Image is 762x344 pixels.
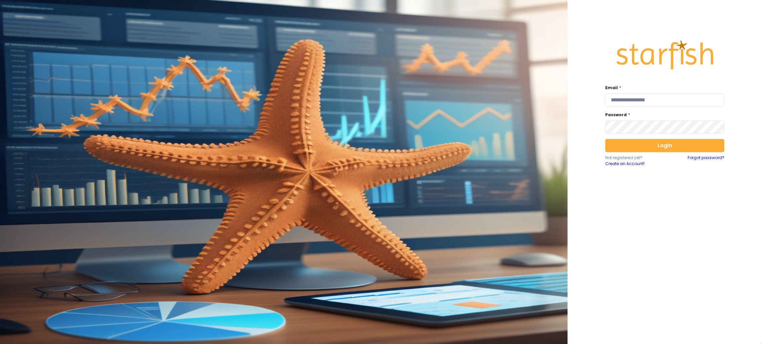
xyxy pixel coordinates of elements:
[688,155,724,167] a: Forgot password?
[605,85,720,91] label: Email
[605,139,724,152] button: Login
[615,34,714,76] img: Logo.42cb71d561138c82c4ab.png
[605,155,665,161] p: Not registered yet?
[605,112,720,118] label: Password
[605,161,665,167] a: Create an Account!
